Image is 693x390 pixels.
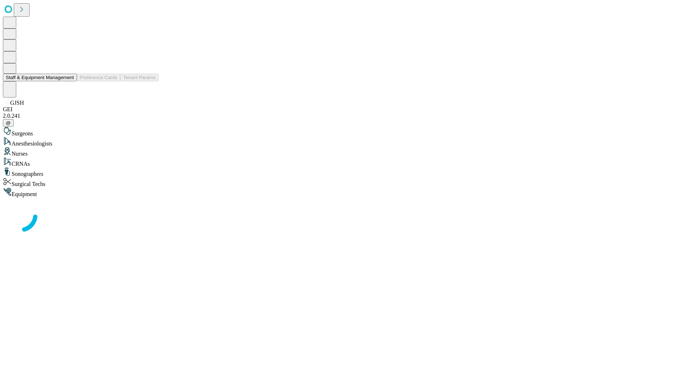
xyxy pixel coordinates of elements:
[77,74,120,81] button: Preference Cards
[6,120,11,126] span: @
[3,187,690,198] div: Equipment
[3,74,77,81] button: Staff & Equipment Management
[10,100,24,106] span: GJSH
[120,74,158,81] button: Tenant Params
[3,167,690,177] div: Sonographers
[3,157,690,167] div: CRNAs
[3,137,690,147] div: Anesthesiologists
[3,119,14,127] button: @
[3,177,690,187] div: Surgical Techs
[3,113,690,119] div: 2.0.241
[3,147,690,157] div: Nurses
[3,106,690,113] div: GEI
[3,127,690,137] div: Surgeons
